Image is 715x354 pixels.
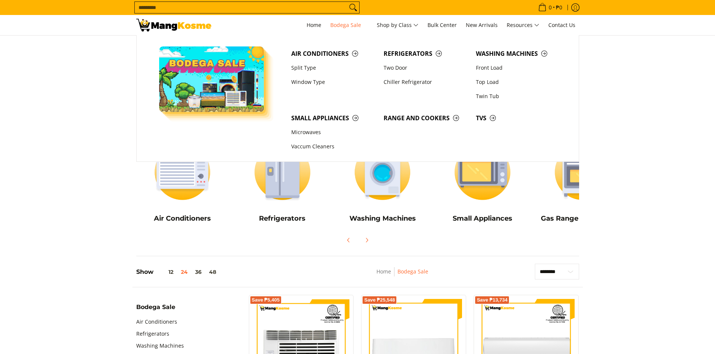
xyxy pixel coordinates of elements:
a: Bodega Sale [397,268,428,275]
a: Front Load [472,61,564,75]
h5: Show [136,268,220,276]
span: Contact Us [548,21,575,28]
button: Next [358,232,375,248]
span: Bodega Sale [330,21,368,30]
h5: Gas Range and Cookers [536,214,629,223]
span: • [536,3,564,12]
a: Vaccum Cleaners [288,140,380,154]
span: Home [307,21,321,28]
span: Washing Machines [476,49,561,58]
a: Small Appliances [288,111,380,125]
a: Contact Us [545,15,579,35]
a: Bodega Sale [327,15,372,35]
a: Refrigerators [136,328,169,340]
a: New Arrivals [462,15,501,35]
button: 36 [191,269,205,275]
nav: Main Menu [219,15,579,35]
span: Save ₱5,405 [252,298,280,302]
button: 12 [154,269,177,275]
a: Top Load [472,75,564,89]
a: Microwaves [288,125,380,140]
span: Save ₱13,734 [477,298,507,302]
img: Air Conditioners [136,137,229,207]
span: Bulk Center [427,21,457,28]
a: TVs [472,111,564,125]
nav: Breadcrumbs [327,267,479,284]
a: Shop by Class [373,15,422,35]
img: Bodega Sale l Mang Kosme: Cost-Efficient &amp; Quality Home Appliances [136,19,211,31]
span: ₱0 [555,5,563,10]
h5: Washing Machines [336,214,429,223]
span: Resources [507,21,539,30]
img: Washing Machines [336,137,429,207]
span: Bodega Sale [136,304,175,310]
summary: Open [136,304,175,316]
span: Shop by Class [377,21,418,30]
a: Home [303,15,325,35]
a: Refrigerators [380,46,472,61]
a: Bulk Center [424,15,461,35]
span: Range and Cookers [384,114,468,123]
button: 24 [177,269,191,275]
a: Small Appliances Small Appliances [436,137,529,228]
img: Small Appliances [436,137,529,207]
button: Previous [340,232,357,248]
a: Washing Machines [472,46,564,61]
a: Home [376,268,391,275]
img: Refrigerators [236,137,329,207]
span: 0 [548,5,553,10]
a: Cookers Gas Range and Cookers [536,137,629,228]
a: Washing Machines [136,340,184,352]
span: New Arrivals [466,21,498,28]
a: Window Type [288,75,380,89]
a: Range and Cookers [380,111,472,125]
a: Split Type [288,61,380,75]
button: Search [347,2,359,13]
span: Refrigerators [384,49,468,58]
a: Chiller Refrigerator [380,75,472,89]
a: Resources [503,15,543,35]
a: Washing Machines Washing Machines [336,137,429,228]
h5: Air Conditioners [136,214,229,223]
a: Air Conditioners [288,46,380,61]
span: Small Appliances [291,114,376,123]
a: Refrigerators Refrigerators [236,137,329,228]
a: Air Conditioners Air Conditioners [136,137,229,228]
a: Two Door [380,61,472,75]
h5: Refrigerators [236,214,329,223]
span: TVs [476,114,561,123]
span: Air Conditioners [291,49,376,58]
img: Bodega Sale [159,46,264,112]
a: Air Conditioners [136,316,177,328]
button: 48 [205,269,220,275]
a: Twin Tub [472,89,564,103]
span: Save ₱25,548 [364,298,395,302]
img: Cookers [536,137,629,207]
h5: Small Appliances [436,214,529,223]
